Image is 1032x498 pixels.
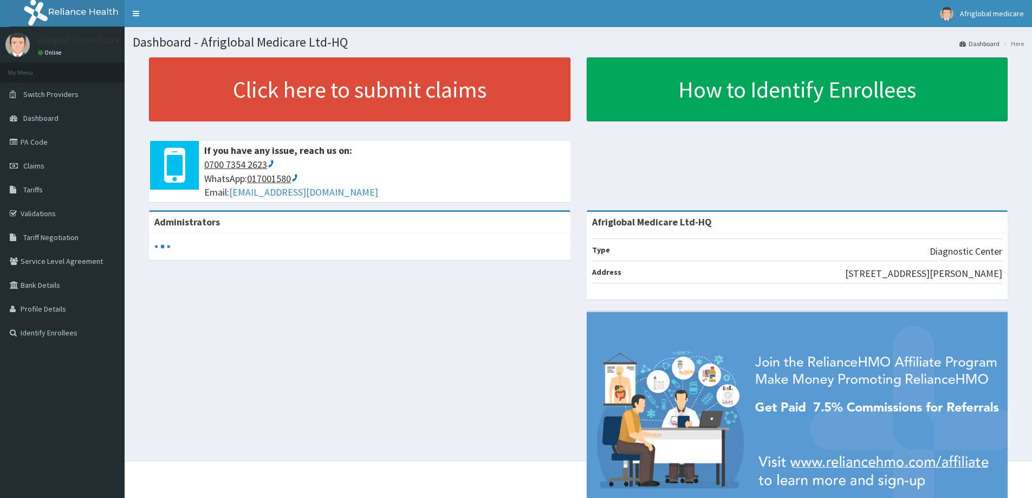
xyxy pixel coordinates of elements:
[960,9,1024,18] span: Afriglobal medicare
[845,267,1002,281] p: [STREET_ADDRESS][PERSON_NAME]
[23,161,44,171] span: Claims
[587,57,1008,121] a: How to Identify Enrollees
[592,245,610,255] b: Type
[38,35,120,45] p: Afriglobal medicare
[5,33,30,57] img: User Image
[940,7,953,21] img: User Image
[592,267,621,277] b: Address
[229,186,378,198] a: [EMAIL_ADDRESS][DOMAIN_NAME]
[38,49,64,56] a: Online
[247,172,298,185] ctc: Call 017001580 with Linkus Desktop Client
[930,244,1002,258] p: Diagnostic Center
[204,158,267,171] ctcspan: 0700 7354 2623
[247,172,291,185] ctcspan: 017001580
[154,216,220,228] b: Administrators
[592,216,712,228] strong: Afriglobal Medicare Ltd-HQ
[1001,39,1024,48] li: Here
[23,185,43,195] span: Tariffs
[23,232,79,242] span: Tariff Negotiation
[204,144,352,157] b: If you have any issue, reach us on:
[149,57,570,121] a: Click here to submit claims
[959,39,999,48] a: Dashboard
[154,238,171,255] svg: audio-loading
[23,89,79,99] span: Switch Providers
[23,113,59,123] span: Dashboard
[204,158,565,199] span: WhatsApp: Email:
[133,35,1024,49] h1: Dashboard - Afriglobal Medicare Ltd-HQ
[204,158,275,171] ctc: Call 0700 7354 2623 with Linkus Desktop Client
